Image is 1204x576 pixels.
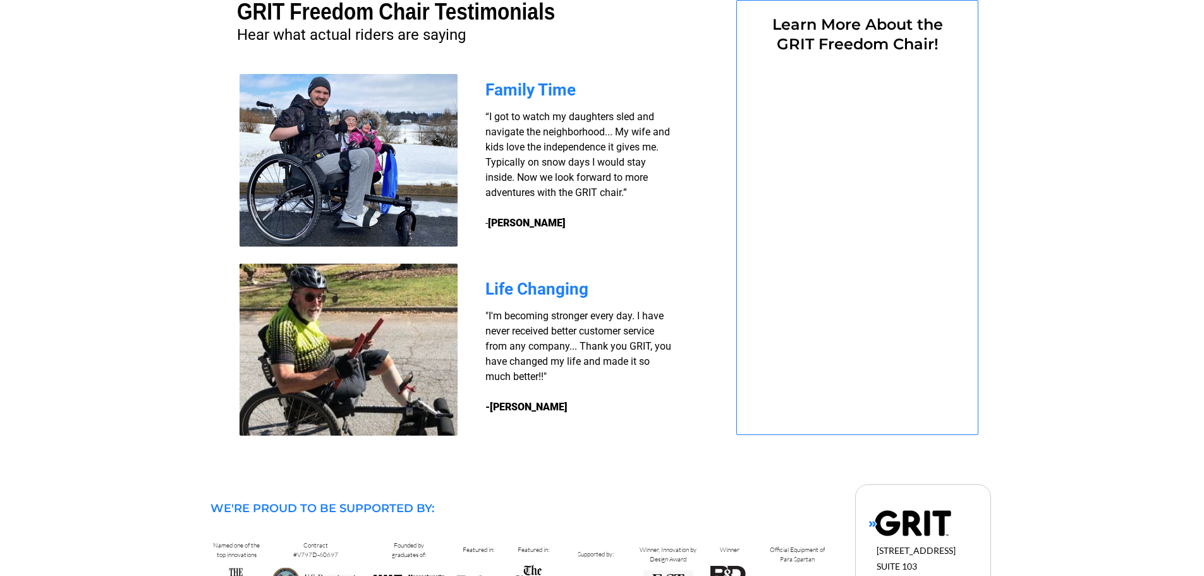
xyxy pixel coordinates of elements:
span: “I got to watch my daughters sled and navigate the neighborhood... My wife and kids love the inde... [485,111,670,229]
span: Official Equipment of Para Spartan [770,546,825,563]
span: Winner, Innovation by Design Award [640,546,696,563]
span: WE'RE PROUD TO BE SUPPORTED BY: [210,501,434,515]
span: [STREET_ADDRESS] [877,545,956,556]
iframe: Form 0 [758,61,957,401]
span: Contract #V797D-60697 [293,541,338,559]
strong: -[PERSON_NAME] [485,401,568,413]
span: "I'm becoming stronger every day. I have never received better customer service from any company.... [485,310,671,383]
span: Winner [720,546,739,554]
span: Featured in: [518,546,549,554]
span: Learn More About the GRIT Freedom Chair! [772,15,943,53]
span: Life Changing [485,279,588,298]
span: Named one of the top innovations [213,541,260,559]
span: Family Time [485,80,576,99]
span: Supported by: [578,550,614,558]
span: Founded by graduates of: [392,541,426,559]
span: SUITE 103 [877,561,917,572]
strong: [PERSON_NAME] [488,217,566,229]
span: Hear what actual riders are saying [237,26,466,44]
span: Featured in: [463,546,494,554]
